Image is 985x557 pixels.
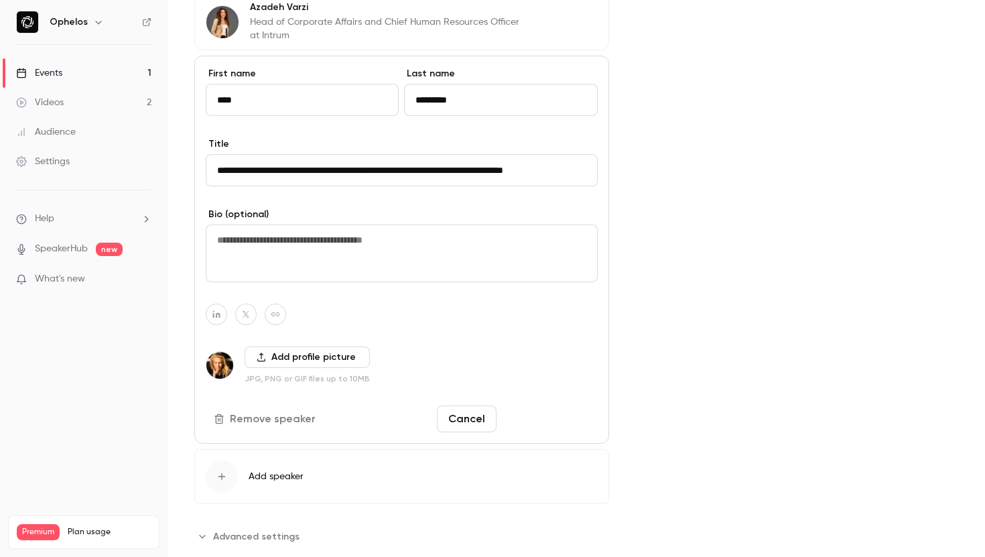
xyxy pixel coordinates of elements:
[245,347,370,368] button: Add profile picture
[35,212,54,226] span: Help
[206,406,326,432] button: Remove speaker
[249,470,304,483] span: Add speaker
[250,1,522,14] p: Azadeh Varzi
[16,212,151,226] li: help-dropdown-opener
[206,6,239,38] img: Azadeh Varzi
[213,530,300,544] span: Advanced settings
[17,11,38,33] img: Ophelos
[35,272,85,286] span: What's new
[206,352,233,379] img: Anna Felländer
[16,125,76,139] div: Audience
[206,137,598,151] label: Title
[50,15,88,29] h6: Ophelos
[206,67,399,80] label: First name
[16,66,62,80] div: Events
[250,15,522,42] p: Head of Corporate Affairs and Chief Human Resources Officer at Intrum
[404,67,597,80] label: Last name
[206,208,598,221] label: Bio (optional)
[68,527,151,538] span: Plan usage
[17,524,60,540] span: Premium
[194,525,609,547] section: Advanced settings
[16,96,64,109] div: Videos
[194,449,609,504] button: Add speaker
[437,406,497,432] button: Cancel
[35,242,88,256] a: SpeakerHub
[16,155,70,168] div: Settings
[96,243,123,256] span: new
[245,373,370,384] p: JPG, PNG or GIF files up to 10MB
[194,525,308,547] button: Advanced settings
[502,406,598,432] button: Save changes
